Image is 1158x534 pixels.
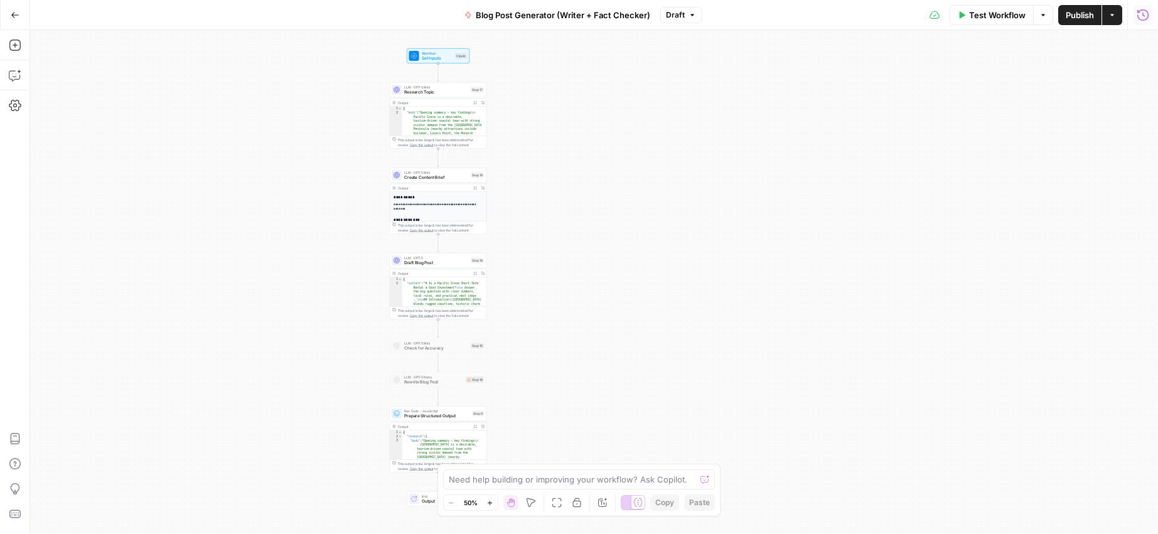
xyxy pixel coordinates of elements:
[437,353,439,371] g: Edge from step_15 to step_16
[399,430,402,435] span: Toggle code folding, rows 1 through 5
[404,409,469,414] span: Run Code · JavaScript
[476,9,650,21] span: Blog Post Generator (Writer + Fact Checker)
[455,53,467,59] div: Inputs
[472,411,484,417] div: Step 9
[466,376,484,383] div: Step 16
[398,186,469,191] div: Output
[437,387,439,405] g: Edge from step_16 to step_9
[398,223,484,233] div: This output is too large & has been abbreviated for review. to view the full content.
[404,89,468,95] span: Research Topic
[398,461,484,471] div: This output is too large & has been abbreviated for review. to view the full content.
[404,341,468,346] span: LLM · GPT-5 Mini
[689,497,710,508] span: Paste
[404,345,468,351] span: Check for Accuracy
[399,277,402,282] span: Toggle code folding, rows 1 through 3
[404,85,468,90] span: LLM · GPT-5 Mini
[399,107,402,111] span: Toggle code folding, rows 1 through 3
[390,406,487,473] div: Run Code · JavaScriptPrepare Structured OutputStep 9Output{ "research":{ "body":"Opening summary ...
[650,494,679,511] button: Copy
[437,234,439,252] g: Edge from step_19 to step_18
[950,5,1033,25] button: Test Workflow
[437,149,439,167] g: Edge from step_17 to step_19
[390,277,402,282] div: 1
[410,467,434,471] span: Copy the output
[404,174,468,181] span: Create Content Brief
[398,100,469,105] div: Output
[404,413,469,419] span: Prepare Structured Output
[390,491,487,506] div: EndOutput
[390,430,402,435] div: 1
[404,170,468,175] span: LLM · GPT-5 Mini
[390,82,487,149] div: LLM · GPT-5 MiniResearch TopicStep 17Output{ "body":"Opening summary — key findings\n- Pacific Gr...
[410,314,434,318] span: Copy the output
[390,372,487,387] div: LLM · GPT-5 NanoRewrite Blog PostStep 16
[390,48,487,63] div: WorkflowSet InputsInputs
[390,107,402,111] div: 1
[437,63,439,82] g: Edge from start to step_17
[404,379,463,385] span: Rewrite Blog Post
[404,375,463,380] span: LLM · GPT-5 Nano
[666,9,685,21] span: Draft
[398,137,484,147] div: This output is too large & has been abbreviated for review. to view the full content.
[404,260,468,266] span: Draft Blog Post
[655,497,674,508] span: Copy
[398,308,484,318] div: This output is too large & has been abbreviated for review. to view the full content.
[457,5,658,25] button: Blog Post Generator (Writer + Fact Checker)
[1066,9,1094,21] span: Publish
[464,498,478,508] span: 50%
[404,255,468,260] span: LLM · GPT-5
[410,228,434,232] span: Copy the output
[422,498,464,505] span: Output
[390,253,487,319] div: LLM · GPT-5Draft Blog PostStep 18Output{ "content":"# Is a Pacific Grove Short‑Term Rental a Good...
[471,173,484,178] div: Step 19
[684,494,715,511] button: Paste
[410,143,434,147] span: Copy the output
[422,55,453,61] span: Set Inputs
[399,435,402,439] span: Toggle code folding, rows 2 through 4
[471,343,484,349] div: Step 15
[437,319,439,338] g: Edge from step_18 to step_15
[471,258,484,264] div: Step 18
[422,494,464,499] span: End
[390,435,402,439] div: 2
[422,51,453,56] span: Workflow
[660,7,702,23] button: Draft
[471,87,484,93] div: Step 17
[398,271,469,276] div: Output
[1058,5,1102,25] button: Publish
[398,424,469,429] div: Output
[390,338,487,353] div: LLM · GPT-5 MiniCheck for AccuracyStep 15
[969,9,1026,21] span: Test Workflow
